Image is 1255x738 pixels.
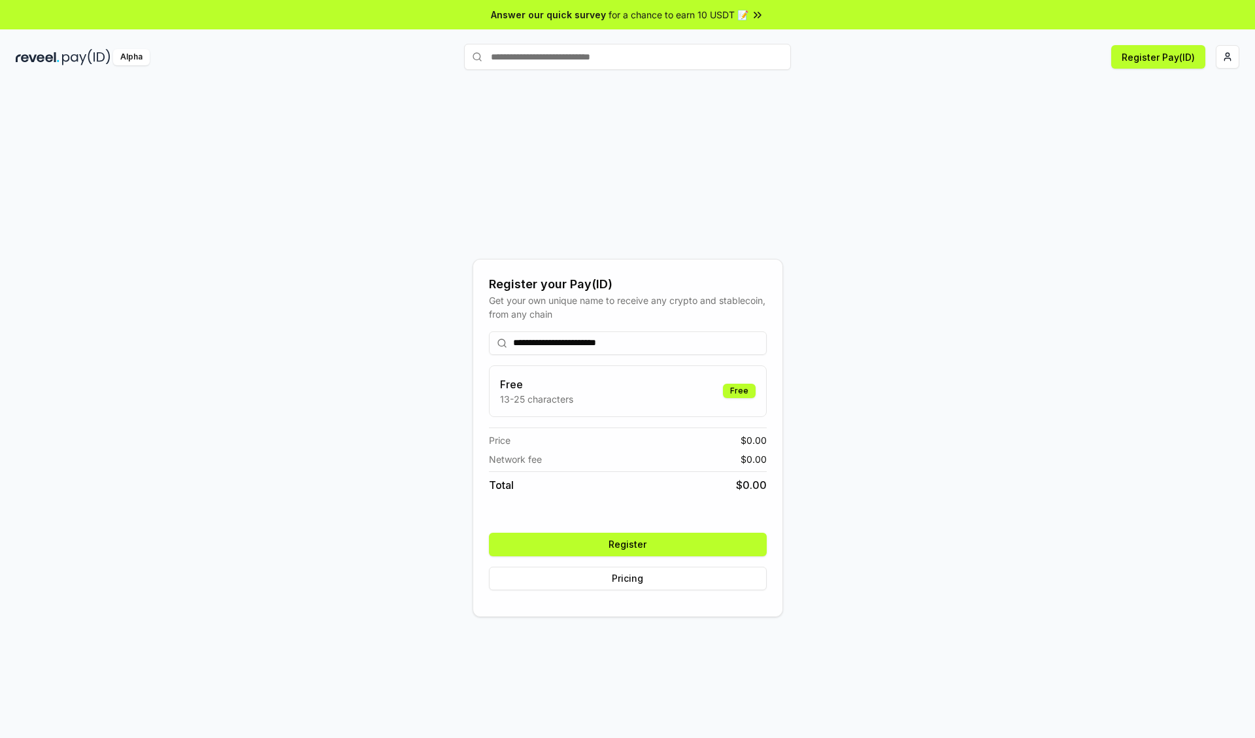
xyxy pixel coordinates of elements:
[113,49,150,65] div: Alpha
[723,384,756,398] div: Free
[16,49,59,65] img: reveel_dark
[1111,45,1205,69] button: Register Pay(ID)
[489,452,542,466] span: Network fee
[500,392,573,406] p: 13-25 characters
[609,8,748,22] span: for a chance to earn 10 USDT 📝
[489,275,767,294] div: Register your Pay(ID)
[741,452,767,466] span: $ 0.00
[489,533,767,556] button: Register
[500,377,573,392] h3: Free
[741,433,767,447] span: $ 0.00
[736,477,767,493] span: $ 0.00
[491,8,606,22] span: Answer our quick survey
[489,294,767,321] div: Get your own unique name to receive any crypto and stablecoin, from any chain
[62,49,110,65] img: pay_id
[489,477,514,493] span: Total
[489,567,767,590] button: Pricing
[489,433,510,447] span: Price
